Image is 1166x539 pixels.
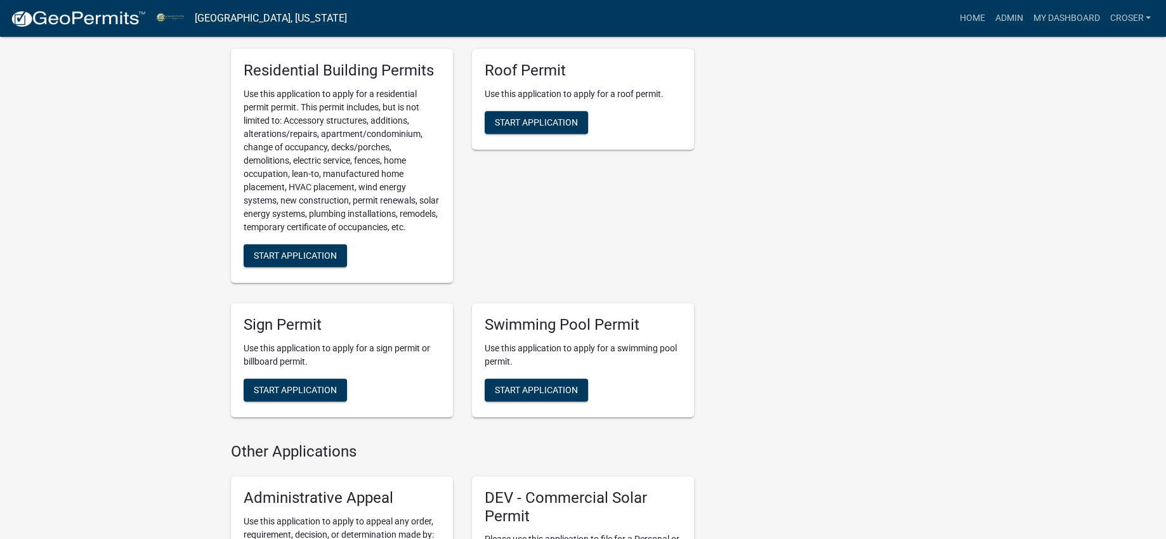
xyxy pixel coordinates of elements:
span: Start Application [495,117,578,127]
h5: Roof Permit [485,62,681,80]
p: Use this application to apply for a swimming pool permit. [485,342,681,368]
button: Start Application [485,111,588,134]
button: Start Application [244,244,347,267]
p: Use this application to apply for a sign permit or billboard permit. [244,342,440,368]
h4: Other Applications [231,443,694,461]
p: Use this application to apply for a residential permit permit. This permit includes, but is not l... [244,88,440,234]
a: Home [954,6,990,30]
a: croser [1104,6,1156,30]
a: Admin [990,6,1028,30]
h5: Administrative Appeal [244,489,440,507]
h5: Swimming Pool Permit [485,316,681,334]
h5: Sign Permit [244,316,440,334]
a: [GEOGRAPHIC_DATA], [US_STATE] [195,8,347,29]
a: My Dashboard [1028,6,1104,30]
p: Use this application to apply for a roof permit. [485,88,681,101]
img: Miami County, Indiana [156,10,185,27]
h5: Residential Building Permits [244,62,440,80]
button: Start Application [485,379,588,401]
button: Start Application [244,379,347,401]
span: Start Application [254,385,337,395]
span: Start Application [254,250,337,261]
h5: DEV - Commercial Solar Permit [485,489,681,526]
span: Start Application [495,385,578,395]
